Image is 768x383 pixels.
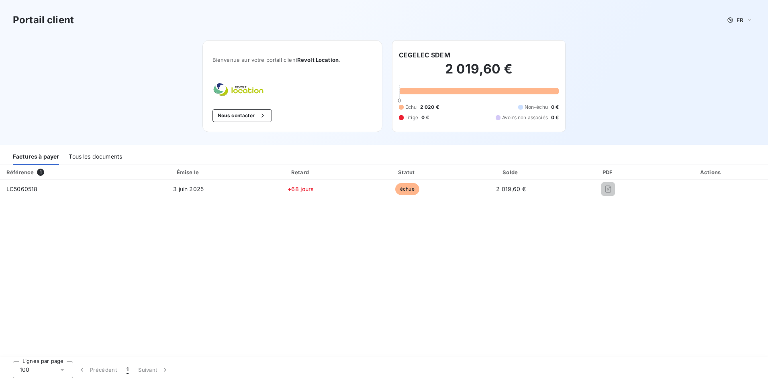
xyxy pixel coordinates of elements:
h2: 2 019,60 € [399,61,559,85]
h6: CEGELEC SDEM [399,50,450,60]
span: Non-échu [525,104,548,111]
div: Solde [462,168,561,176]
div: PDF [564,168,653,176]
div: Tous les documents [69,148,122,165]
span: 2 019,60 € [496,185,526,192]
div: Factures à payer [13,148,59,165]
span: 3 juin 2025 [173,185,204,192]
span: 100 [20,366,29,374]
span: Revolt Location [297,57,339,63]
div: Émise le [131,168,245,176]
div: Statut [356,168,458,176]
span: 2 020 € [420,104,439,111]
span: FR [737,17,743,23]
span: échue [395,183,419,195]
button: 1 [122,361,133,378]
button: Suivant [133,361,174,378]
span: 0 [398,97,401,104]
span: 0 € [551,114,559,121]
span: Bienvenue sur votre portail client . [212,57,372,63]
span: 1 [37,169,44,176]
div: Référence [6,169,34,175]
span: Avoirs non associés [502,114,548,121]
span: Litige [405,114,418,121]
span: LC5060518 [6,185,37,192]
span: 0 € [551,104,559,111]
img: Company logo [212,82,264,96]
span: 0 € [421,114,429,121]
div: Retard [249,168,353,176]
span: Échu [405,104,417,111]
div: Actions [656,168,766,176]
span: 1 [127,366,129,374]
button: Nous contacter [212,109,272,122]
span: +68 jours [288,185,314,192]
h3: Portail client [13,13,74,27]
button: Précédent [73,361,122,378]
